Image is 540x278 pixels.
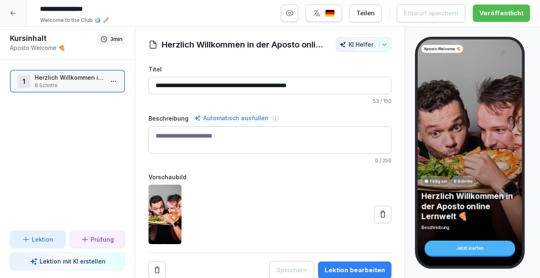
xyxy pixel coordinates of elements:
button: Entwurf speichern [397,4,465,22]
img: clr913dmt00023b6xt669q0ql.jpg [149,185,182,244]
p: Lektion [32,235,53,244]
p: / 150 [149,97,391,105]
button: KI Helfer [336,37,391,52]
p: 8 Schritte [454,178,473,184]
p: Beschreibung [421,225,518,230]
div: Speichern [276,266,307,275]
img: de.svg [325,10,335,17]
span: 0 [375,157,378,164]
button: Veröffentlicht [473,5,530,22]
div: KI Helfer [340,41,388,48]
h1: Kursinhalt [10,33,98,43]
p: Herzlich Willkommen in der Aposto online Lernwelt 🍕 [421,191,518,221]
span: 53 [373,98,379,104]
p: Lektion mit KI erstellen [40,257,106,266]
label: Vorschaubild [149,173,391,181]
button: Prüfung [70,230,125,248]
div: Entwurf speichern [404,9,458,18]
p: 3 min [110,35,123,43]
button: Lektion mit KI erstellen [10,252,125,270]
button: Lektion [10,230,66,248]
p: Welcome to the Club 🪩 [40,16,101,24]
div: Veröffentlicht [479,9,523,18]
p: Prüfung [91,235,114,244]
button: Teilen [349,4,382,22]
p: Aposto Welcome 🍕 [10,43,98,52]
div: 1Herzlich Willkommen in der Aposto online Lernwelt 🍕8 Schritte [10,70,125,93]
p: Herzlich Willkommen in der Aposto online Lernwelt 🍕 [35,73,104,82]
p: 8 Schritte [35,82,104,89]
label: Titel [149,65,391,74]
div: Lektion bearbeiten [325,266,385,275]
p: / 250 [149,157,391,164]
div: Automatisch ausfüllen [193,113,270,123]
div: 1 [17,75,31,88]
label: Beschreibung [149,114,189,123]
div: Jetzt starten [424,240,515,255]
h1: Herzlich Willkommen in der Aposto online Lernwelt 🍕 [162,38,328,51]
p: Aposto Welcome 🍕 [424,46,461,52]
p: Fällig am [430,178,447,184]
div: Teilen [356,9,375,18]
